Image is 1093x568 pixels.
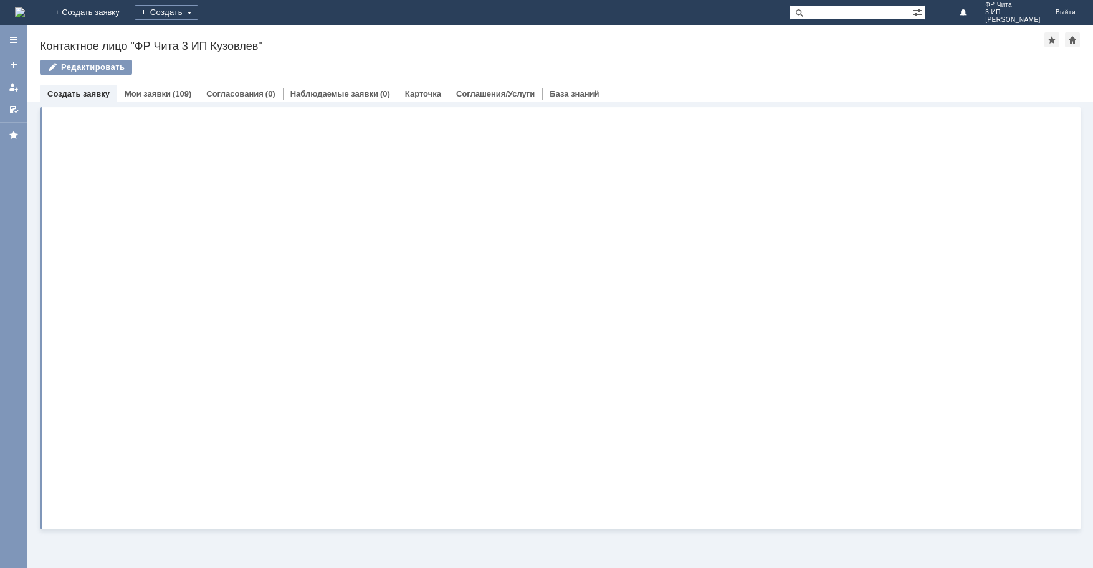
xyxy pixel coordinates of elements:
a: Создать заявку [47,89,110,98]
div: Контактное лицо "ФР Чита 3 ИП Кузовлев" [40,40,1044,52]
img: logo [15,7,25,17]
div: (0) [380,89,390,98]
span: 3 ИП [985,9,1041,16]
span: ФР Чита [985,1,1041,9]
a: Мои заявки [4,77,24,97]
span: Расширенный поиск [912,6,925,17]
div: Создать [135,5,198,20]
a: Мои заявки [125,89,171,98]
a: Перейти на домашнюю страницу [15,7,25,17]
div: (0) [265,89,275,98]
a: Мои согласования [4,100,24,120]
a: Соглашения/Услуги [456,89,535,98]
a: Карточка [405,89,441,98]
a: База знаний [550,89,599,98]
span: [PERSON_NAME] [985,16,1041,24]
div: Добавить в избранное [1044,32,1059,47]
div: Сделать домашней страницей [1065,32,1080,47]
div: (109) [173,89,191,98]
a: Согласования [206,89,264,98]
a: Создать заявку [4,55,24,75]
a: Наблюдаемые заявки [290,89,378,98]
